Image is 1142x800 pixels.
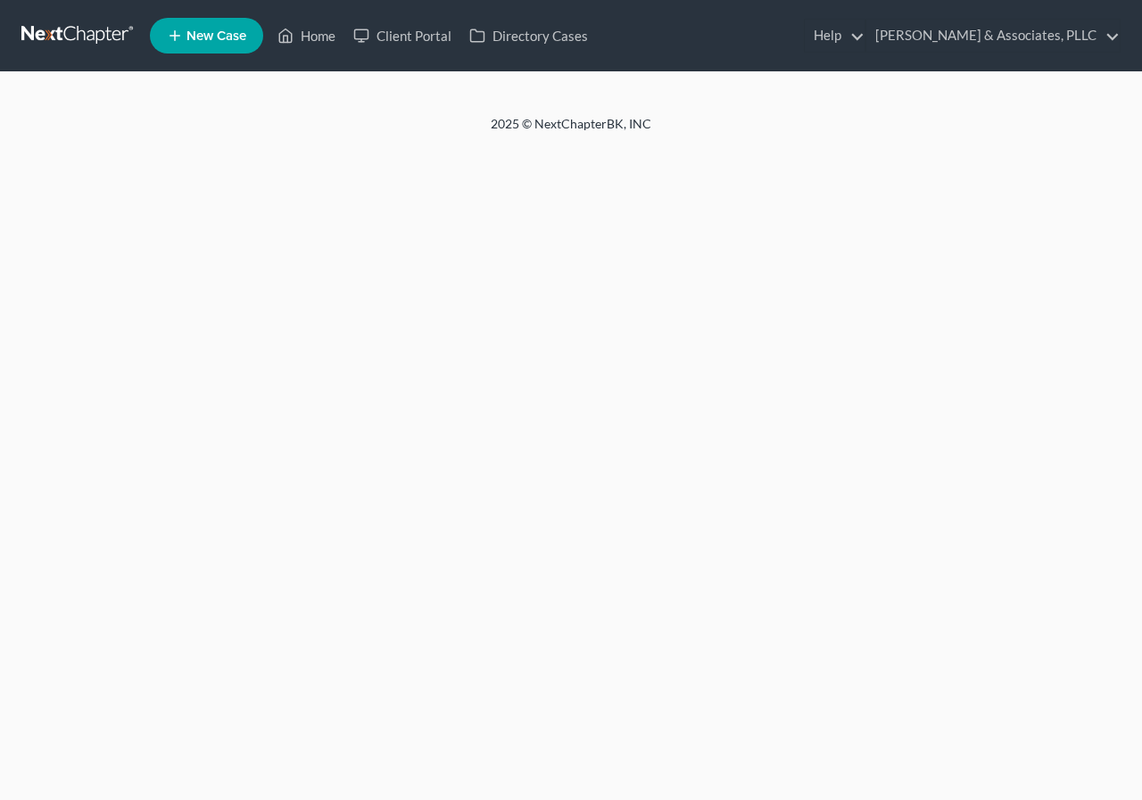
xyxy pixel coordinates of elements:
[62,115,1080,147] div: 2025 © NextChapterBK, INC
[150,18,263,54] new-legal-case-button: New Case
[866,20,1120,52] a: [PERSON_NAME] & Associates, PLLC
[344,20,460,52] a: Client Portal
[460,20,597,52] a: Directory Cases
[805,20,865,52] a: Help
[269,20,344,52] a: Home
